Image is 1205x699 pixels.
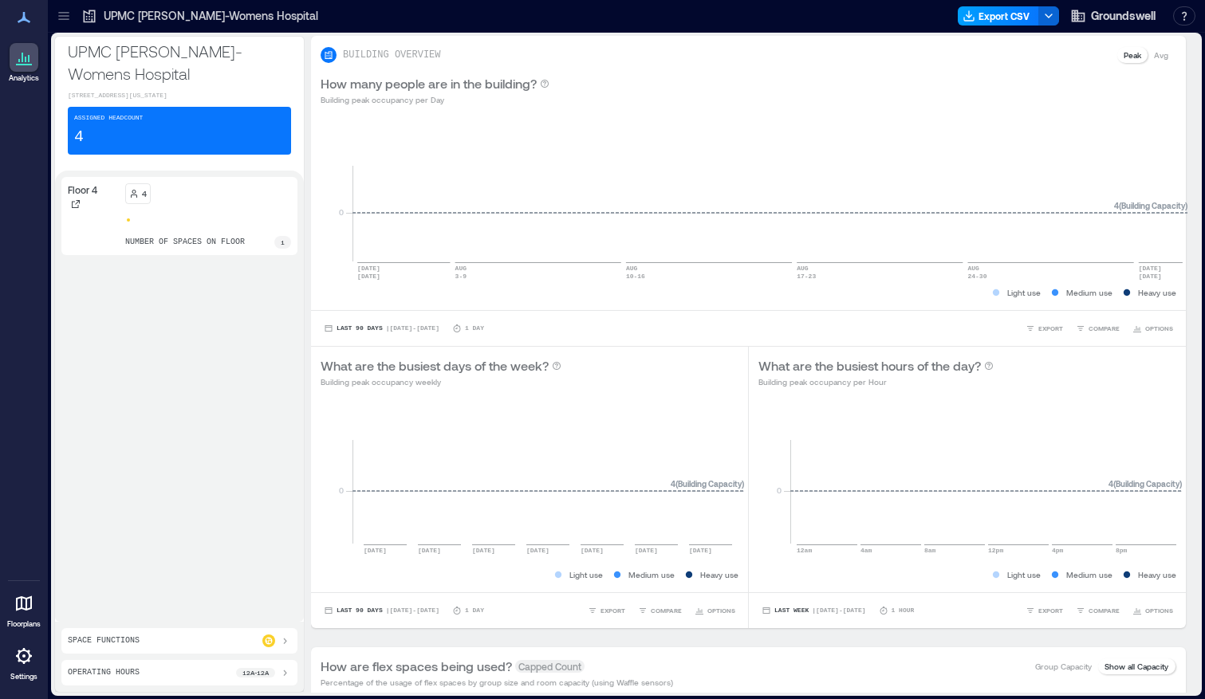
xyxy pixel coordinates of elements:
[465,606,484,615] p: 1 Day
[321,657,512,676] p: How are flex spaces being used?
[10,672,37,681] p: Settings
[4,38,44,88] a: Analytics
[104,8,318,24] p: UPMC [PERSON_NAME]-Womens Hospital
[1066,286,1112,299] p: Medium use
[958,6,1039,26] button: Export CSV
[1154,49,1168,61] p: Avg
[797,547,812,554] text: 12am
[364,547,387,554] text: [DATE]
[418,547,441,554] text: [DATE]
[635,547,658,554] text: [DATE]
[758,356,981,375] p: What are the busiest hours of the day?
[651,606,682,615] span: COMPARE
[1022,320,1066,336] button: EXPORT
[74,113,143,123] p: Assigned Headcount
[968,265,980,272] text: AUG
[700,568,738,581] p: Heavy use
[569,568,603,581] p: Light use
[515,660,585,673] span: Capped Count
[242,668,269,677] p: 12a - 12a
[1145,324,1173,333] span: OPTIONS
[968,273,987,280] text: 24-30
[339,207,344,217] tspan: 0
[1124,49,1141,61] p: Peak
[339,485,344,495] tspan: 0
[1105,660,1168,673] p: Show all Capacity
[691,603,738,618] button: OPTIONS
[68,634,140,647] p: Space Functions
[1035,660,1092,673] p: Group Capacity
[628,568,675,581] p: Medium use
[1066,568,1112,581] p: Medium use
[635,603,685,618] button: COMPARE
[1129,320,1176,336] button: OPTIONS
[321,676,673,689] p: Percentage of the usage of flex spaces by group size and room capacity (using Waffle sensors)
[924,547,936,554] text: 8am
[455,273,467,280] text: 3-9
[1129,603,1176,618] button: OPTIONS
[1065,3,1160,29] button: Groundswell
[9,73,39,83] p: Analytics
[626,273,645,280] text: 10-16
[321,320,443,336] button: Last 90 Days |[DATE]-[DATE]
[585,603,628,618] button: EXPORT
[321,603,443,618] button: Last 90 Days |[DATE]-[DATE]
[1007,568,1041,581] p: Light use
[142,187,147,200] p: 4
[455,265,467,272] text: AUG
[321,356,549,375] p: What are the busiest days of the week?
[797,265,809,272] text: AUG
[860,547,872,554] text: 4am
[689,547,712,554] text: [DATE]
[1038,324,1063,333] span: EXPORT
[892,606,915,615] p: 1 Hour
[1139,265,1162,272] text: [DATE]
[758,375,994,388] p: Building peak occupancy per Hour
[797,273,816,280] text: 17-23
[7,619,41,629] p: Floorplans
[1089,324,1120,333] span: COMPARE
[526,547,549,554] text: [DATE]
[2,584,45,634] a: Floorplans
[5,637,43,686] a: Settings
[68,91,291,100] p: [STREET_ADDRESS][US_STATE]
[321,74,537,93] p: How many people are in the building?
[601,606,625,615] span: EXPORT
[1116,547,1128,554] text: 8pm
[1139,273,1162,280] text: [DATE]
[472,547,495,554] text: [DATE]
[357,265,380,272] text: [DATE]
[758,603,868,618] button: Last Week |[DATE]-[DATE]
[1138,568,1176,581] p: Heavy use
[74,126,84,148] p: 4
[357,273,380,280] text: [DATE]
[988,547,1003,554] text: 12pm
[321,93,549,106] p: Building peak occupancy per Day
[68,40,291,84] p: UPMC [PERSON_NAME]-Womens Hospital
[581,547,604,554] text: [DATE]
[777,485,782,495] tspan: 0
[1145,606,1173,615] span: OPTIONS
[1073,603,1123,618] button: COMPARE
[343,49,440,61] p: BUILDING OVERVIEW
[281,238,285,247] p: 1
[1007,286,1041,299] p: Light use
[1052,547,1064,554] text: 4pm
[125,236,245,249] p: number of spaces on floor
[1038,606,1063,615] span: EXPORT
[68,183,97,196] p: Floor 4
[321,375,561,388] p: Building peak occupancy weekly
[707,606,735,615] span: OPTIONS
[68,666,140,679] p: Operating Hours
[465,324,484,333] p: 1 Day
[626,265,638,272] text: AUG
[1138,286,1176,299] p: Heavy use
[1091,8,1156,24] span: Groundswell
[1089,606,1120,615] span: COMPARE
[1073,320,1123,336] button: COMPARE
[1022,603,1066,618] button: EXPORT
